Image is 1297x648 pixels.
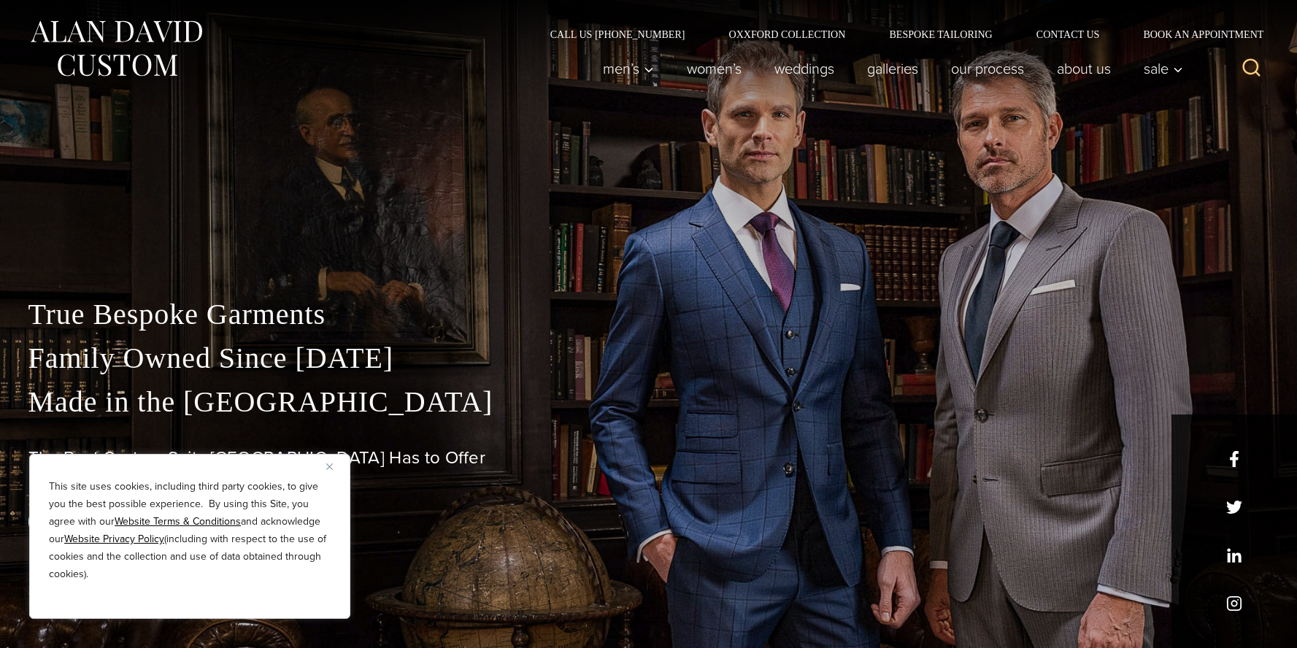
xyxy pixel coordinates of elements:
[603,61,654,76] span: Men’s
[758,54,850,83] a: weddings
[28,447,1269,468] h1: The Best Custom Suits [GEOGRAPHIC_DATA] Has to Offer
[528,29,1269,39] nav: Secondary Navigation
[934,54,1040,83] a: Our Process
[1121,29,1269,39] a: Book an Appointment
[28,16,204,81] img: Alan David Custom
[28,501,233,542] a: book an appointment
[326,458,344,475] button: Close
[586,54,1190,83] nav: Primary Navigation
[707,29,867,39] a: Oxxford Collection
[867,29,1014,39] a: Bespoke Tailoring
[326,463,333,470] img: Close
[1234,51,1269,86] button: View Search Form
[115,514,241,529] a: Website Terms & Conditions
[670,54,758,83] a: Women’s
[1015,29,1122,39] a: Contact Us
[1040,54,1127,83] a: About Us
[850,54,934,83] a: Galleries
[528,29,707,39] a: Call Us [PHONE_NUMBER]
[1144,61,1183,76] span: Sale
[28,293,1269,424] p: True Bespoke Garments Family Owned Since [DATE] Made in the [GEOGRAPHIC_DATA]
[49,478,331,583] p: This site uses cookies, including third party cookies, to give you the best possible experience. ...
[64,531,164,547] a: Website Privacy Policy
